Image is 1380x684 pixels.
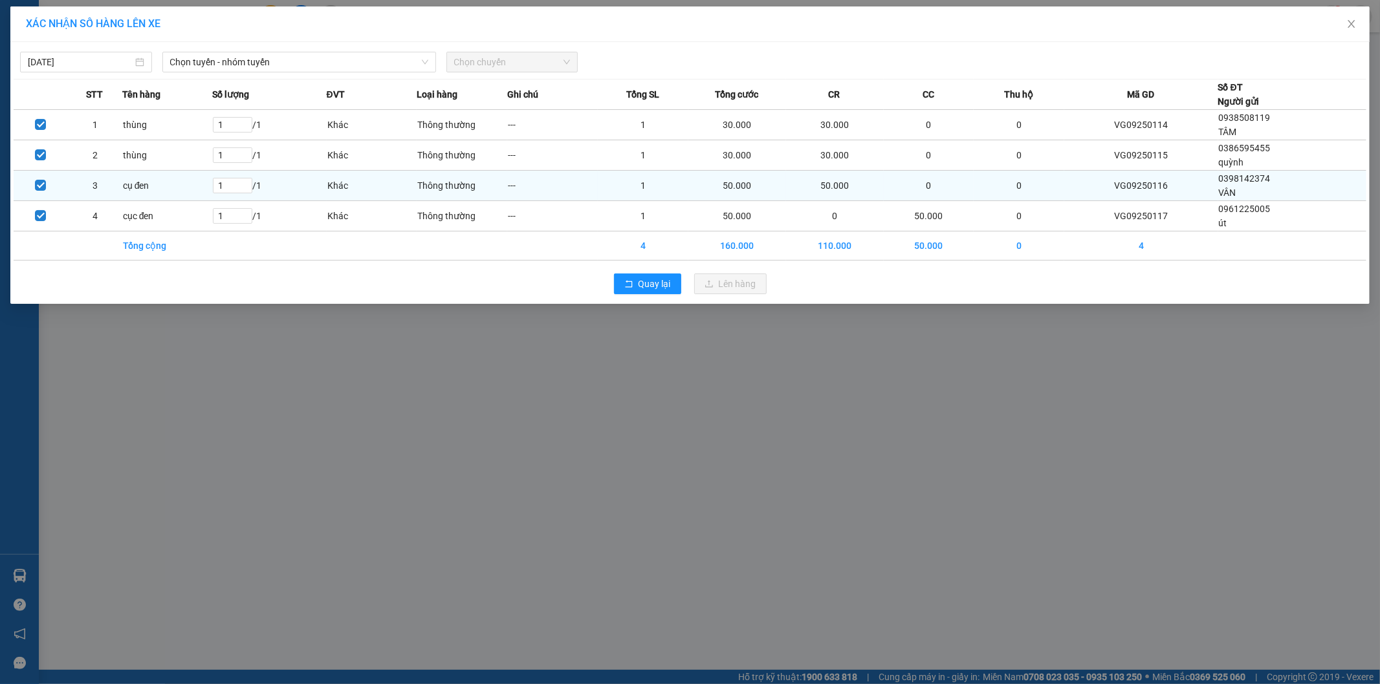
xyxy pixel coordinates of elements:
td: 1 [598,201,688,231]
button: Close [1333,6,1370,43]
span: 0938508119 [1219,112,1271,123]
td: 0 [884,171,974,201]
button: uploadLên hàng [694,273,767,294]
td: --- [507,171,598,201]
span: Số lượng [212,87,249,102]
td: 1 [598,140,688,171]
span: Chọn tuyến - nhóm tuyến [170,52,428,72]
span: Mã GD [1127,87,1154,102]
td: 0 [974,110,1064,140]
td: thùng [122,140,213,171]
div: 0358174138 [11,42,102,60]
td: 30.000 [688,110,786,140]
td: 3 [68,171,122,201]
td: 2 [68,140,122,171]
td: 30.000 [786,140,884,171]
span: rollback [624,279,633,290]
td: 110.000 [786,231,884,261]
td: --- [507,140,598,171]
div: 0349809063 [111,56,214,74]
div: Số ĐT Người gửi [1218,80,1260,109]
td: thùng [122,110,213,140]
span: STT [86,87,103,102]
td: 50.000 [884,231,974,261]
td: Thông thường [417,171,507,201]
td: Khác [327,110,417,140]
span: Loại hàng [417,87,457,102]
td: cụ đen [122,171,213,201]
span: close [1346,19,1357,29]
td: Thông thường [417,140,507,171]
td: / 1 [212,171,326,201]
td: --- [507,201,598,231]
span: ĐVT [327,87,345,102]
span: Ghi chú [507,87,538,102]
td: 0 [974,201,1064,231]
span: quỳnh [1219,157,1244,167]
td: 50.000 [688,171,786,201]
td: Thông thường [417,201,507,231]
td: VG09250116 [1064,171,1218,201]
td: 4 [68,201,122,231]
td: VG09250115 [1064,140,1218,171]
span: Nhận: [111,11,142,25]
td: 160.000 [688,231,786,261]
span: Chọn chuyến [454,52,571,72]
td: 0 [974,140,1064,171]
td: / 1 [212,110,326,140]
td: 50.000 [884,201,974,231]
span: Tổng cước [715,87,758,102]
div: 70.000 [10,81,104,97]
td: / 1 [212,201,326,231]
span: Gửi: [11,12,31,26]
td: 30.000 [688,140,786,171]
input: 14/09/2025 [28,55,133,69]
span: út [1219,218,1227,228]
span: XÁC NHẬN SỐ HÀNG LÊN XE [26,17,160,30]
td: VG09250114 [1064,110,1218,140]
div: Thoả [11,27,102,42]
span: Quay lại [639,277,671,291]
td: 50.000 [786,171,884,201]
span: 0398142374 [1219,173,1271,184]
td: 0 [974,171,1064,201]
td: 30.000 [786,110,884,140]
span: down [421,58,429,66]
span: 0386595455 [1219,143,1271,153]
td: 0 [884,110,974,140]
td: 0 [884,140,974,171]
td: 1 [68,110,122,140]
span: Đã thu : [10,83,49,96]
div: [PERSON_NAME] [111,11,214,40]
td: 50.000 [688,201,786,231]
td: --- [507,110,598,140]
span: Thu hộ [1004,87,1033,102]
span: CR [829,87,840,102]
td: VG09250117 [1064,201,1218,231]
div: Vạn Giã [11,11,102,27]
td: Thông thường [417,110,507,140]
span: Tên hàng [122,87,160,102]
td: 4 [1064,231,1218,261]
td: / 1 [212,140,326,171]
td: Khác [327,140,417,171]
span: VÂN [1219,187,1236,198]
td: cục đen [122,201,213,231]
td: 0 [974,231,1064,261]
td: Khác [327,171,417,201]
td: 0 [786,201,884,231]
td: 1 [598,110,688,140]
td: 4 [598,231,688,261]
span: TÂM [1219,127,1237,137]
td: 1 [598,171,688,201]
span: Tổng SL [626,87,659,102]
span: CC [923,87,934,102]
span: 0961225005 [1219,204,1271,214]
button: rollbackQuay lại [614,273,681,294]
td: Khác [327,201,417,231]
td: Tổng cộng [122,231,213,261]
div: An [111,40,214,56]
